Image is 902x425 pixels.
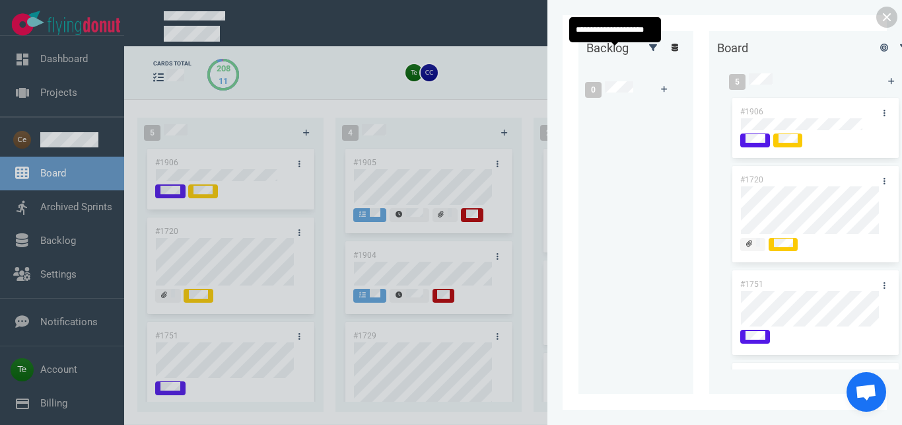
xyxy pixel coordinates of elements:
[585,82,602,98] span: 0
[717,39,860,58] div: Board
[847,372,886,412] div: Chat abierto
[729,74,746,90] span: 5
[740,175,763,184] a: #1720
[740,107,763,116] a: #1906
[578,31,637,65] div: Backlog
[740,280,763,289] a: #1751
